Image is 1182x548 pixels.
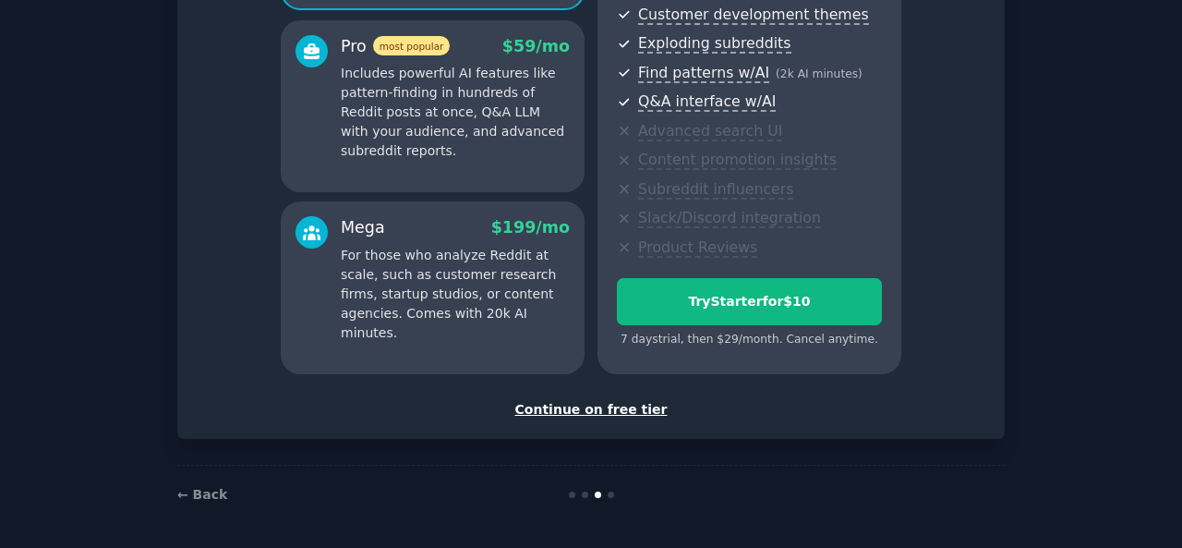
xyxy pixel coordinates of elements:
[341,216,385,239] div: Mega
[638,151,837,170] span: Content promotion insights
[638,34,790,54] span: Exploding subreddits
[341,64,570,161] p: Includes powerful AI features like pattern-finding in hundreds of Reddit posts at once, Q&A LLM w...
[341,246,570,343] p: For those who analyze Reddit at scale, such as customer research firms, startup studios, or conte...
[638,92,776,112] span: Q&A interface w/AI
[638,6,869,25] span: Customer development themes
[373,36,451,55] span: most popular
[502,37,570,55] span: $ 59 /mo
[617,332,882,348] div: 7 days trial, then $ 29 /month . Cancel anytime.
[638,122,782,141] span: Advanced search UI
[491,218,570,237] span: $ 199 /mo
[638,209,821,228] span: Slack/Discord integration
[776,67,862,80] span: ( 2k AI minutes )
[177,487,227,502] a: ← Back
[197,400,985,420] div: Continue on free tier
[638,64,769,83] span: Find patterns w/AI
[618,292,881,311] div: Try Starter for $10
[638,238,757,258] span: Product Reviews
[638,180,793,200] span: Subreddit influencers
[341,35,450,58] div: Pro
[617,278,882,325] button: TryStarterfor$10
